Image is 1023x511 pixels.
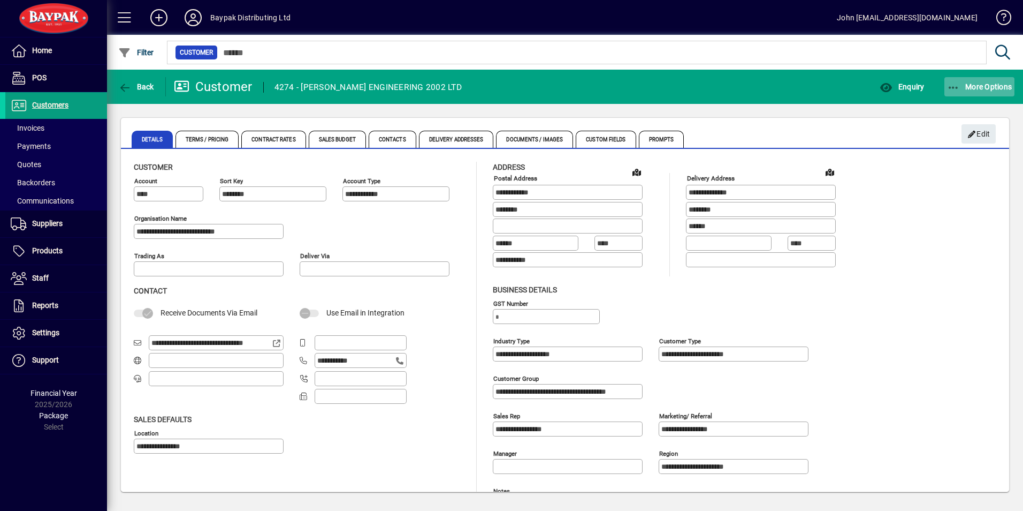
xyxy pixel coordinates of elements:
button: Add [142,8,176,27]
span: Quotes [11,160,41,169]
span: Financial Year [30,389,77,397]
span: Custom Fields [576,131,636,148]
span: POS [32,73,47,82]
button: Back [116,77,157,96]
a: Products [5,238,107,265]
span: Reports [32,301,58,310]
span: Customer [180,47,213,58]
div: 4274 - [PERSON_NAME] ENGINEERING 2002 LTD [274,79,462,96]
span: Sales defaults [134,415,192,424]
div: Customer [174,78,253,95]
mat-label: Region [659,449,678,457]
a: Invoices [5,119,107,137]
span: Back [118,82,154,91]
button: More Options [944,77,1015,96]
mat-label: Notes [493,487,510,494]
button: Edit [961,124,996,144]
mat-label: Account Type [343,177,380,185]
mat-label: Sales rep [493,412,520,419]
div: Baypak Distributing Ltd [210,9,291,26]
span: Terms / Pricing [175,131,239,148]
mat-label: Deliver via [300,252,330,260]
span: Package [39,411,68,420]
a: Quotes [5,155,107,174]
a: Payments [5,137,107,155]
span: Delivery Addresses [419,131,494,148]
span: Contact [134,287,167,295]
span: Edit [967,125,990,143]
span: Documents / Images [496,131,573,148]
a: Home [5,37,107,64]
a: Knowledge Base [988,2,1010,37]
span: Business details [493,285,557,294]
mat-label: Customer group [493,374,539,382]
a: View on map [821,163,838,181]
span: Payments [11,142,51,151]
span: Sales Budget [309,131,366,148]
a: Settings [5,320,107,347]
span: More Options [947,82,1012,91]
button: Enquiry [877,77,927,96]
span: Enquiry [880,82,924,91]
span: Contacts [369,131,416,148]
mat-label: Location [134,429,158,437]
span: Prompts [639,131,684,148]
span: Backorders [11,178,55,187]
mat-label: Sort key [220,177,243,185]
span: Contract Rates [241,131,306,148]
span: Customer [134,163,173,171]
span: Details [132,131,173,148]
span: Communications [11,197,74,205]
a: Suppliers [5,211,107,237]
span: Products [32,246,63,255]
span: Home [32,46,52,55]
a: Support [5,347,107,374]
a: Staff [5,265,107,292]
mat-label: Organisation name [134,215,187,222]
span: Address [493,163,525,171]
a: Backorders [5,174,107,192]
span: Customers [32,101,68,109]
a: Reports [5,292,107,319]
mat-label: GST Number [493,299,528,307]
span: Settings [32,328,59,337]
app-page-header-button: Back [107,77,166,96]
span: Receive Documents Via Email [161,309,257,317]
span: Support [32,356,59,364]
div: John [EMAIL_ADDRESS][DOMAIN_NAME] [837,9,978,26]
mat-label: Trading as [134,252,164,260]
span: Suppliers [32,219,63,228]
a: POS [5,65,107,92]
a: Communications [5,192,107,210]
a: View on map [628,163,645,181]
span: Staff [32,274,49,282]
mat-label: Customer type [659,337,701,344]
span: Invoices [11,124,44,132]
mat-label: Manager [493,449,517,457]
span: Use Email in Integration [326,309,404,317]
button: Profile [176,8,210,27]
button: Filter [116,43,157,62]
mat-label: Marketing/ Referral [659,412,712,419]
span: Filter [118,48,154,57]
mat-label: Industry type [493,337,530,344]
mat-label: Account [134,177,157,185]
